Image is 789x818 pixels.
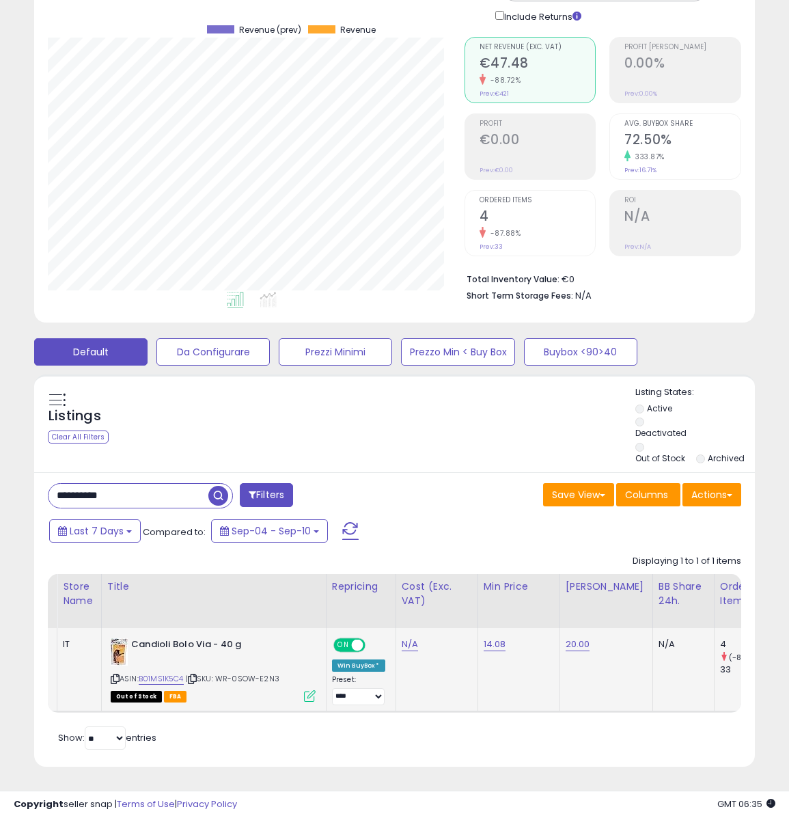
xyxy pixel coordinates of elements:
span: Net Revenue (Exc. VAT) [480,44,596,51]
div: Repricing [332,580,390,594]
p: Listing States: [635,386,755,399]
button: Actions [682,483,741,506]
div: Displaying 1 to 1 of 1 items [633,555,741,568]
small: Prev: 0.00% [624,90,657,98]
div: IT [63,638,91,651]
button: Prezzo Min < Buy Box [401,338,514,366]
span: Revenue [340,25,376,35]
div: ASIN: [111,638,316,700]
small: Prev: 33 [480,243,503,251]
button: Da Configurare [156,338,270,366]
span: N/A [575,289,592,302]
div: Preset: [332,675,385,706]
a: Terms of Use [117,797,175,810]
label: Deactivated [635,427,687,439]
h2: €0.00 [480,132,596,150]
div: Min Price [484,580,554,594]
div: [PERSON_NAME] [566,580,647,594]
small: 333.87% [631,152,665,162]
span: Last 7 Days [70,524,124,538]
a: N/A [402,638,418,651]
h2: N/A [624,208,740,227]
button: Filters [240,483,293,507]
span: 2025-09-18 06:35 GMT [717,797,775,810]
small: Prev: 16.71% [624,166,656,174]
small: Prev: €0.00 [480,166,513,174]
div: Title [107,580,320,594]
a: B01MS1K5C4 [139,673,184,685]
b: Candioli Bolo Via - 40 g [131,638,297,655]
span: Compared to: [143,526,206,538]
div: BB Share 24h. [659,580,708,608]
span: | SKU: WR-0SOW-E2N3 [186,673,279,684]
span: Avg. Buybox Share [624,120,740,128]
div: seller snap | | [14,798,237,811]
small: -88.72% [486,75,521,85]
span: Show: entries [58,731,156,744]
span: FBA [164,691,187,703]
img: 418dcJ-u3AL._SL40_.jpg [111,638,128,666]
div: Store Name [63,580,96,608]
span: Columns [625,488,668,502]
button: Sep-04 - Sep-10 [211,519,328,543]
div: Clear All Filters [48,431,109,444]
button: Default [34,338,148,366]
small: -87.88% [486,228,521,238]
li: €0 [467,270,731,286]
button: Last 7 Days [49,519,141,543]
span: Profit [480,120,596,128]
b: Total Inventory Value: [467,273,559,285]
span: OFF [363,640,385,651]
label: Out of Stock [635,452,685,464]
label: Active [647,403,672,414]
span: ON [335,640,352,651]
h2: 0.00% [624,55,740,74]
small: Prev: €421 [480,90,509,98]
span: All listings that are currently out of stock and unavailable for purchase on Amazon [111,691,162,703]
button: Prezzi Minimi [279,338,392,366]
div: 4 [720,638,775,651]
span: Profit [PERSON_NAME] [624,44,740,51]
label: Archived [708,452,745,464]
a: Privacy Policy [177,797,237,810]
a: 14.08 [484,638,506,651]
span: ROI [624,197,740,204]
div: N/A [659,638,704,651]
div: Cost (Exc. VAT) [402,580,472,608]
a: 20.00 [566,638,590,651]
div: 33 [720,664,775,676]
button: Save View [543,483,614,506]
button: Buybox <90>40 [524,338,637,366]
span: Revenue (prev) [239,25,301,35]
h2: €47.48 [480,55,596,74]
div: Include Returns [485,8,598,24]
span: Sep-04 - Sep-10 [232,524,311,538]
strong: Copyright [14,797,64,810]
span: Ordered Items [480,197,596,204]
div: Ordered Items [720,580,770,608]
small: Prev: N/A [624,243,651,251]
button: Columns [616,483,680,506]
div: Win BuyBox * [332,659,385,672]
small: (-87.88%) [729,652,766,663]
h5: Listings [49,407,101,426]
h2: 72.50% [624,132,740,150]
h2: 4 [480,208,596,227]
b: Short Term Storage Fees: [467,290,573,301]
